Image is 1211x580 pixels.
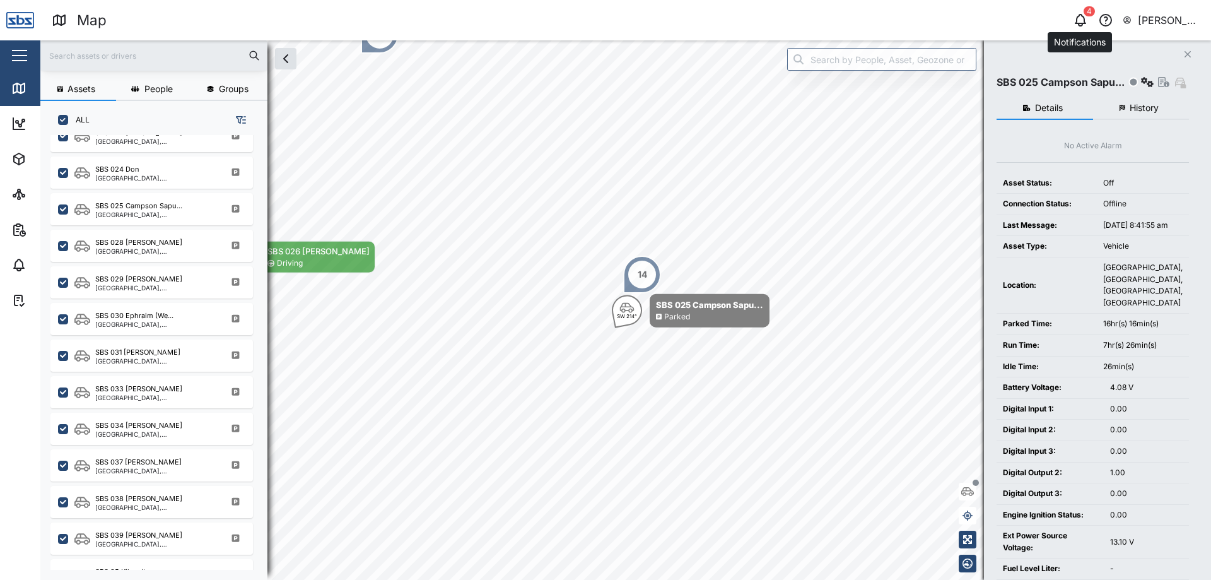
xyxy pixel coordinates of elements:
[1110,536,1183,548] div: 13.10 V
[50,135,267,570] div: grid
[1003,403,1097,415] div: Digital Input 1:
[95,248,216,254] div: [GEOGRAPHIC_DATA], [GEOGRAPHIC_DATA]
[95,175,216,181] div: [GEOGRAPHIC_DATA], [GEOGRAPHIC_DATA]
[1003,467,1097,479] div: Digital Output 2:
[95,285,216,291] div: [GEOGRAPHIC_DATA], [GEOGRAPHIC_DATA]
[95,504,216,511] div: [GEOGRAPHIC_DATA], [GEOGRAPHIC_DATA]
[224,241,375,273] div: Map marker
[95,138,216,145] div: [GEOGRAPHIC_DATA], [GEOGRAPHIC_DATA]
[1003,509,1097,521] div: Engine Ignition Status:
[95,494,182,504] div: SBS 038 [PERSON_NAME]
[787,48,976,71] input: Search by People, Asset, Geozone or Place
[1003,240,1091,252] div: Asset Type:
[95,274,182,285] div: SBS 029 [PERSON_NAME]
[1110,467,1183,479] div: 1.00
[1110,488,1183,500] div: 0.00
[95,237,182,248] div: SBS 028 [PERSON_NAME]
[1003,488,1097,500] div: Digital Output 3:
[33,152,72,166] div: Assets
[1003,198,1091,210] div: Connection Status:
[95,431,216,437] div: [GEOGRAPHIC_DATA], [GEOGRAPHIC_DATA]
[95,321,216,328] div: [GEOGRAPHIC_DATA], [GEOGRAPHIC_DATA]
[267,245,370,257] div: SBS 026 [PERSON_NAME]
[1003,446,1097,458] div: Digital Input 3:
[1103,177,1183,189] div: Off
[95,347,180,358] div: SBS 031 [PERSON_NAME]
[1103,318,1183,330] div: 16hr(s) 16min(s)
[1003,177,1091,189] div: Asset Status:
[1064,140,1122,152] div: No Active Alarm
[33,223,76,237] div: Reports
[48,46,260,65] input: Search assets or drivers
[1003,424,1097,436] div: Digital Input 2:
[95,530,182,541] div: SBS 039 [PERSON_NAME]
[664,311,690,323] div: Parked
[40,40,1211,580] canvas: Map
[95,201,182,211] div: SBS 025 Campson Sapu...
[95,457,182,468] div: SBS 037 [PERSON_NAME]
[1110,509,1183,521] div: 0.00
[95,311,173,321] div: SBS 030 Ephraim (We...
[95,164,139,175] div: SBS 024 Don
[95,358,216,364] div: [GEOGRAPHIC_DATA], [GEOGRAPHIC_DATA]
[1003,530,1097,553] div: Ext Power Source Voltage:
[1138,13,1200,28] div: [PERSON_NAME] SBS
[95,468,216,474] div: [GEOGRAPHIC_DATA], [GEOGRAPHIC_DATA]
[1110,403,1183,415] div: 0.00
[1103,220,1183,232] div: [DATE] 8:41:55 am
[95,394,216,401] div: [GEOGRAPHIC_DATA], [GEOGRAPHIC_DATA]
[1110,382,1183,394] div: 4.08 V
[638,268,647,281] div: 14
[33,293,67,307] div: Tasks
[33,81,61,95] div: Map
[95,211,216,218] div: [GEOGRAPHIC_DATA], [GEOGRAPHIC_DATA]
[6,6,34,34] img: Main Logo
[33,117,90,131] div: Dashboard
[1103,262,1183,309] div: [GEOGRAPHIC_DATA], [GEOGRAPHIC_DATA], [GEOGRAPHIC_DATA], [GEOGRAPHIC_DATA]
[1084,6,1095,16] div: 4
[67,85,95,93] span: Assets
[1103,361,1183,373] div: 26min(s)
[1003,280,1091,292] div: Location:
[33,187,63,201] div: Sites
[95,567,146,577] div: SBS 35 Kilangit
[1122,11,1201,29] button: [PERSON_NAME] SBS
[1003,340,1091,352] div: Run Time:
[95,541,216,547] div: [GEOGRAPHIC_DATA], [GEOGRAPHIC_DATA]
[1110,446,1183,458] div: 0.00
[144,85,173,93] span: People
[95,420,182,431] div: SBS 034 [PERSON_NAME]
[1003,563,1097,575] div: Fuel Level Liter:
[219,85,249,93] span: Groups
[77,9,107,32] div: Map
[1103,240,1183,252] div: Vehicle
[1003,361,1091,373] div: Idle Time:
[1003,220,1091,232] div: Last Message:
[1110,563,1183,575] div: -
[1110,424,1183,436] div: 0.00
[277,257,303,269] div: Driving
[656,299,763,311] div: SBS 025 Campson Sapu...
[617,314,637,319] div: SW 214°
[1130,104,1159,112] span: History
[95,384,182,394] div: SBS 033 [PERSON_NAME]
[1103,340,1183,352] div: 7hr(s) 26min(s)
[1003,318,1091,330] div: Parked Time:
[623,256,661,293] div: Map marker
[1003,382,1097,394] div: Battery Voltage:
[997,74,1125,90] div: SBS 025 Campson Sapu...
[33,258,72,272] div: Alarms
[68,115,90,125] label: ALL
[612,294,769,328] div: Map marker
[1035,104,1063,112] span: Details
[1103,198,1183,210] div: Offline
